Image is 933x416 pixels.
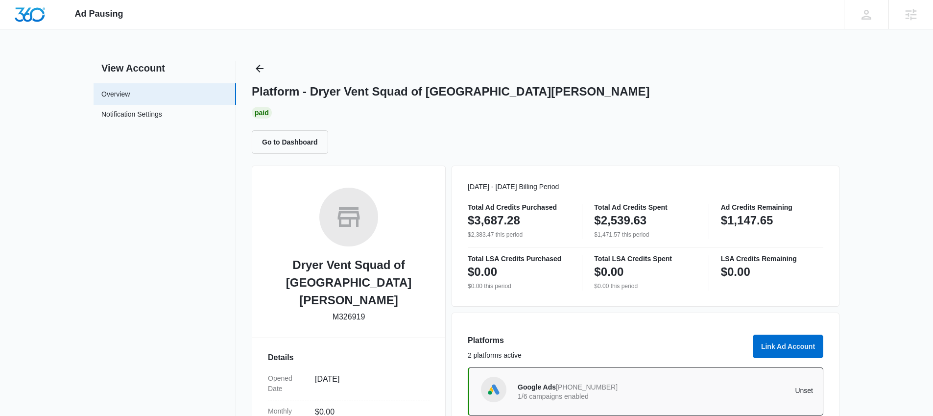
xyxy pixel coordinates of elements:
[468,182,823,192] p: [DATE] - [DATE] Billing Period
[468,350,747,361] p: 2 platforms active
[252,107,272,119] div: Paid
[468,264,497,280] p: $0.00
[252,138,334,146] a: Go to Dashboard
[252,61,267,76] button: Back
[594,230,696,239] p: $1,471.57 this period
[333,311,365,323] p: M326919
[594,255,696,262] p: Total LSA Credits Spent
[315,373,422,394] dd: [DATE]
[594,282,696,291] p: $0.00 this period
[268,256,430,309] h2: Dryer Vent Squad of [GEOGRAPHIC_DATA][PERSON_NAME]
[556,383,618,391] span: [PHONE_NUMBER]
[468,230,570,239] p: $2,383.47 this period
[94,61,236,75] h2: View Account
[268,367,430,400] div: Opened Date[DATE]
[594,204,696,211] p: Total Ad Credits Spent
[101,89,130,99] a: Overview
[468,204,570,211] p: Total Ad Credits Purchased
[518,383,556,391] span: Google Ads
[666,387,813,394] p: Unset
[594,264,623,280] p: $0.00
[753,335,823,358] button: Link Ad Account
[468,367,823,416] a: Google AdsGoogle Ads[PHONE_NUMBER]1/6 campaigns enabledUnset
[468,335,747,346] h3: Platforms
[518,393,666,400] p: 1/6 campaigns enabled
[252,130,328,154] button: Go to Dashboard
[268,352,430,364] h3: Details
[75,9,123,19] span: Ad Pausing
[594,213,646,228] p: $2,539.63
[486,382,501,397] img: Google Ads
[721,204,823,211] p: Ad Credits Remaining
[721,255,823,262] p: LSA Credits Remaining
[252,84,650,99] h1: Platform - Dryer Vent Squad of [GEOGRAPHIC_DATA][PERSON_NAME]
[468,282,570,291] p: $0.00 this period
[468,255,570,262] p: Total LSA Credits Purchased
[468,213,520,228] p: $3,687.28
[721,213,773,228] p: $1,147.65
[101,109,162,122] a: Notification Settings
[268,373,307,394] dt: Opened Date
[721,264,750,280] p: $0.00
